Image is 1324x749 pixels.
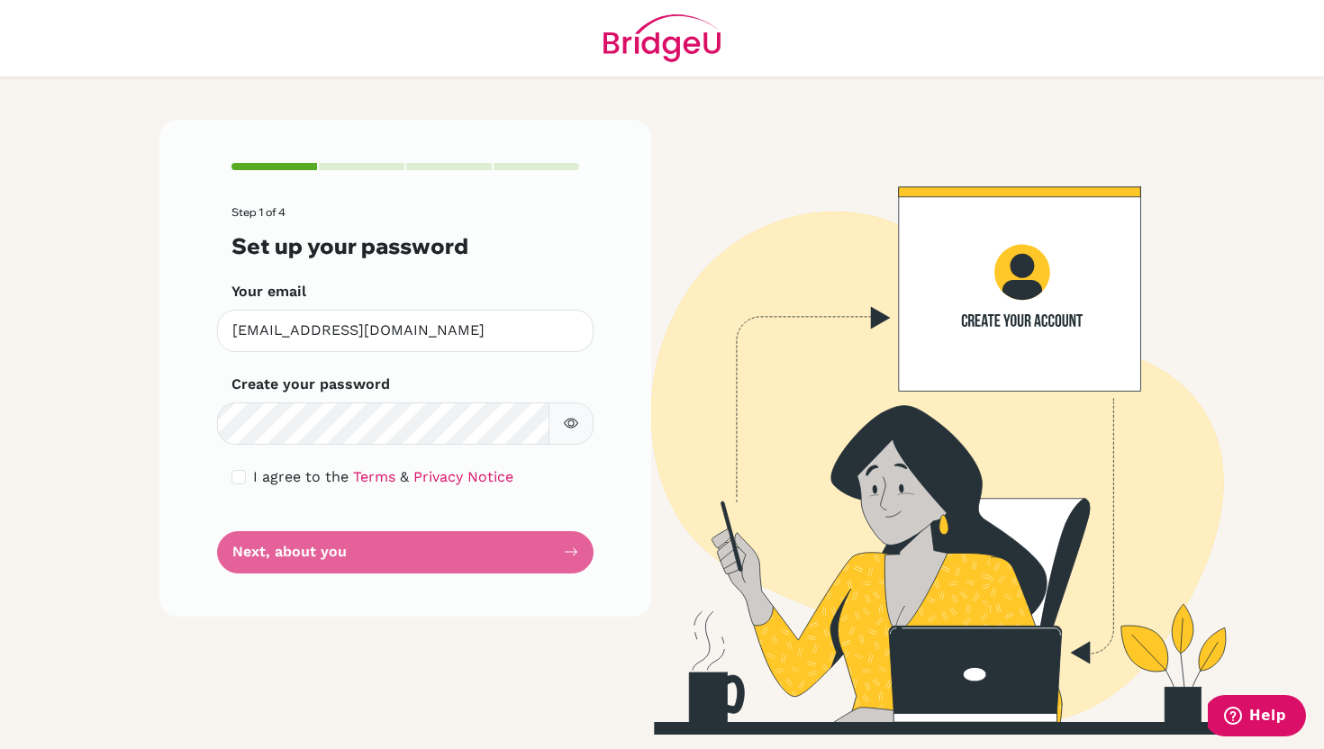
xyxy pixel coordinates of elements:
input: Insert your email* [217,310,594,352]
span: & [400,468,409,485]
h3: Set up your password [231,233,579,259]
iframe: Opens a widget where you can find more information [1208,695,1306,740]
span: Step 1 of 4 [231,205,286,219]
label: Create your password [231,374,390,395]
a: Terms [353,468,395,485]
a: Privacy Notice [413,468,513,485]
span: I agree to the [253,468,349,485]
label: Your email [231,281,306,302]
